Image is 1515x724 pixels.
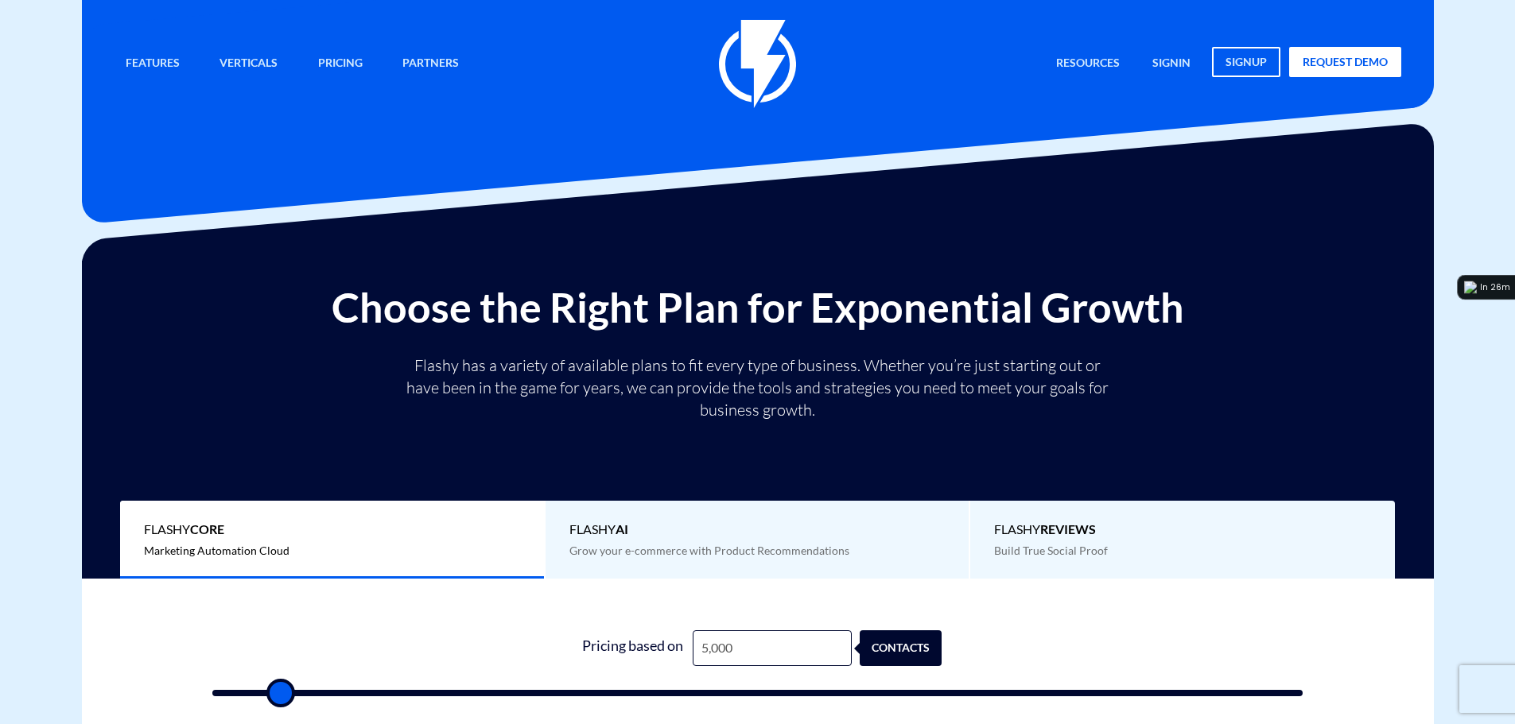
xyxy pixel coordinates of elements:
[1140,47,1202,81] a: signin
[569,521,946,539] span: Flashy
[114,47,192,81] a: Features
[573,630,693,666] div: Pricing based on
[1464,281,1477,294] img: logo
[190,521,224,536] b: Core
[994,544,1108,557] span: Build True Social Proof
[869,630,951,666] div: contacts
[400,354,1116,421] p: Flashy has a variety of available plans to fit every type of business. Whether you’re just starti...
[994,521,1371,539] span: Flashy
[144,521,520,539] span: Flashy
[1040,521,1096,536] b: REVIEWS
[390,47,471,81] a: Partners
[1480,281,1510,294] div: In 26m
[94,285,1422,330] h2: Choose the Right Plan for Exponential Growth
[1289,47,1401,77] a: request demo
[569,544,849,557] span: Grow your e-commerce with Product Recommendations
[1044,47,1132,81] a: Resources
[208,47,289,81] a: Verticals
[144,544,289,557] span: Marketing Automation Cloud
[616,521,628,536] b: AI
[306,47,375,81] a: Pricing
[1212,47,1280,77] a: signup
